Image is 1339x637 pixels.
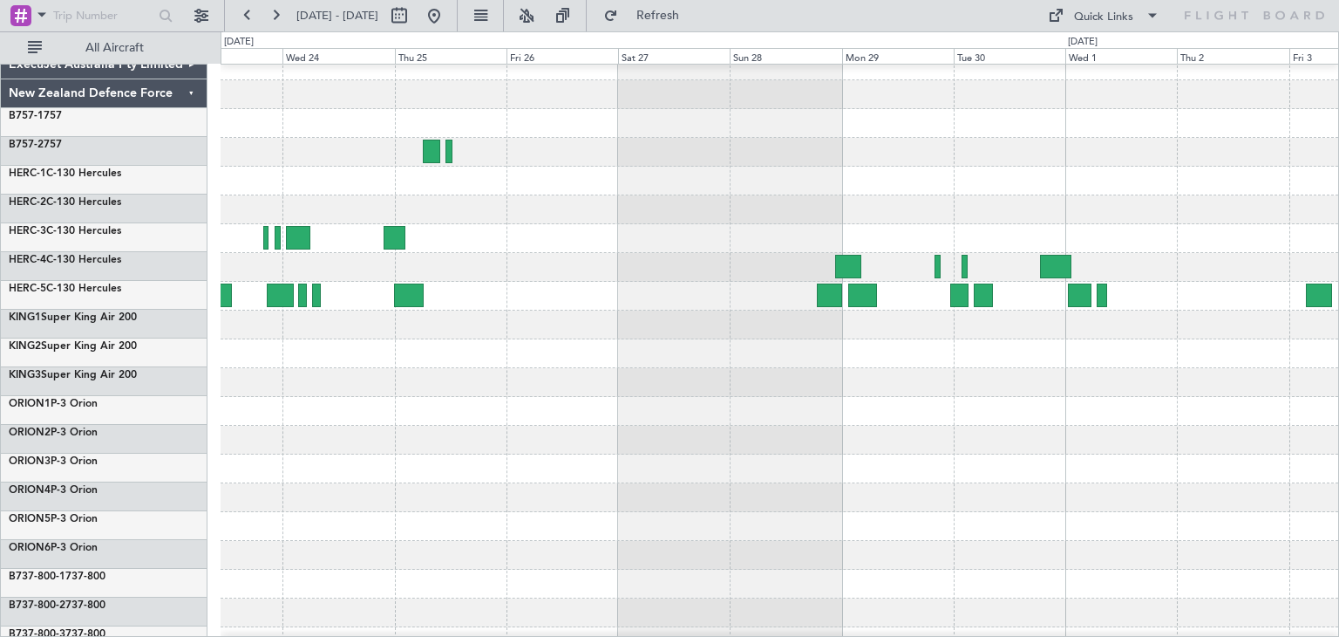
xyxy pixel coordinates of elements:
a: B757-1757 [9,111,62,121]
div: Wed 1 [1065,48,1177,64]
a: HERC-3C-130 Hercules [9,226,121,236]
span: KING3 [9,370,41,380]
div: Quick Links [1074,9,1133,26]
span: ORION3 [9,456,51,467]
a: ORION6P-3 Orion [9,543,98,553]
div: Wed 24 [282,48,394,64]
button: Quick Links [1039,2,1168,30]
a: ORION1P-3 Orion [9,399,98,409]
span: KING2 [9,341,41,352]
div: Mon 29 [842,48,954,64]
span: [DATE] - [DATE] [296,8,378,24]
a: B757-2757 [9,140,62,150]
a: KING1Super King Air 200 [9,312,137,323]
span: HERC-2 [9,197,46,208]
a: KING3Super King Air 200 [9,370,137,380]
span: ORION6 [9,543,51,553]
span: KING1 [9,312,41,323]
span: ORION4 [9,485,51,496]
div: [DATE] [224,35,254,50]
span: ORION1 [9,399,51,409]
span: All Aircraft [45,42,184,54]
a: KING2Super King Air 200 [9,341,137,352]
div: Thu 2 [1177,48,1288,64]
input: Trip Number [53,3,153,29]
button: Refresh [595,2,700,30]
a: HERC-1C-130 Hercules [9,168,121,179]
a: ORION5P-3 Orion [9,514,98,524]
a: B737-800-1737-800 [9,572,105,582]
div: Fri 26 [506,48,618,64]
a: B737-800-2737-800 [9,600,105,611]
span: HERC-4 [9,255,46,265]
span: HERC-3 [9,226,46,236]
a: HERC-5C-130 Hercules [9,284,121,294]
a: HERC-4C-130 Hercules [9,255,121,265]
button: All Aircraft [19,34,189,62]
div: Sun 28 [730,48,841,64]
span: HERC-1 [9,168,46,179]
a: HERC-2C-130 Hercules [9,197,121,208]
div: Thu 25 [395,48,506,64]
div: Tue 23 [171,48,282,64]
span: ORION2 [9,428,51,438]
a: ORION4P-3 Orion [9,485,98,496]
span: B737-800-2 [9,600,65,611]
span: B757-2 [9,140,44,150]
span: Refresh [622,10,695,22]
div: [DATE] [1068,35,1098,50]
span: B757-1 [9,111,44,121]
span: HERC-5 [9,284,46,294]
a: ORION2P-3 Orion [9,428,98,438]
span: B737-800-1 [9,572,65,582]
span: ORION5 [9,514,51,524]
div: Tue 30 [954,48,1065,64]
a: ORION3P-3 Orion [9,456,98,467]
div: Sat 27 [618,48,730,64]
